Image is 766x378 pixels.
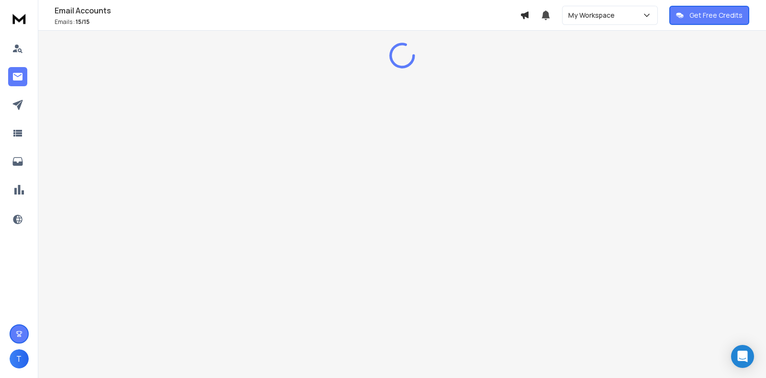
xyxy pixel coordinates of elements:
div: Open Intercom Messenger [731,345,754,368]
img: logo [10,10,29,27]
p: Emails : [55,18,520,26]
span: 15 / 15 [76,18,90,26]
h1: Email Accounts [55,5,520,16]
p: Get Free Credits [689,11,743,20]
p: My Workspace [568,11,619,20]
button: T [10,349,29,368]
button: Get Free Credits [669,6,749,25]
